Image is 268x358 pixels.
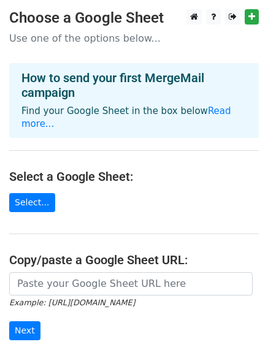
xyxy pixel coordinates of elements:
[9,32,259,45] p: Use one of the options below...
[9,321,40,340] input: Next
[9,9,259,27] h3: Choose a Google Sheet
[21,70,247,100] h4: How to send your first MergeMail campaign
[9,298,135,307] small: Example: [URL][DOMAIN_NAME]
[21,105,231,129] a: Read more...
[21,105,247,131] p: Find your Google Sheet in the box below
[9,272,253,295] input: Paste your Google Sheet URL here
[9,169,259,184] h4: Select a Google Sheet:
[9,193,55,212] a: Select...
[9,253,259,267] h4: Copy/paste a Google Sheet URL:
